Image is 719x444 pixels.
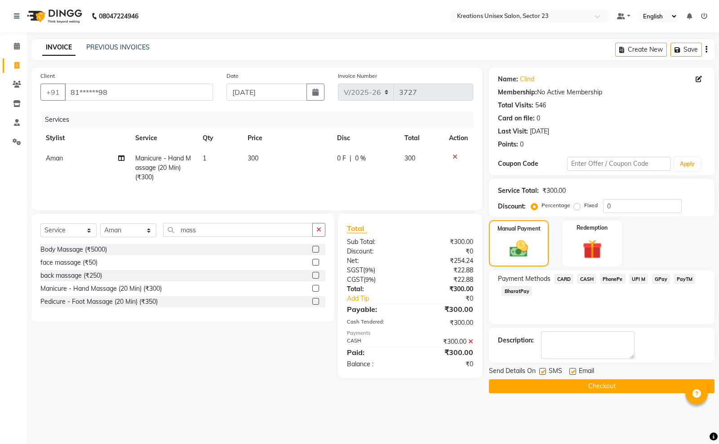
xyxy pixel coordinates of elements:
div: Total Visits: [498,101,533,110]
a: Add Tip [340,294,422,303]
span: 300 [404,154,415,162]
div: Points: [498,140,518,149]
div: Pedicure - Foot Massage (20 Min) (₹350) [40,297,158,306]
div: 0 [537,114,540,123]
a: Clind [520,75,534,84]
th: Qty [197,128,242,148]
th: Price [242,128,332,148]
div: No Active Membership [498,88,706,97]
label: Date [226,72,239,80]
button: Create New [615,43,667,57]
div: ₹22.88 [410,266,480,275]
th: Action [444,128,473,148]
label: Percentage [541,201,570,209]
div: ( ) [340,266,410,275]
span: 300 [248,154,258,162]
span: PhonePe [600,274,626,284]
input: Enter Offer / Coupon Code [567,157,671,171]
div: ₹0 [410,247,480,256]
div: Total: [340,284,410,294]
div: Coupon Code [498,159,567,169]
div: ₹300.00 [410,337,480,346]
div: face massage (₹50) [40,258,98,267]
label: Fixed [584,201,598,209]
div: ₹0 [422,294,480,303]
span: SMS [549,366,562,377]
label: Redemption [577,224,608,232]
span: Send Details On [489,366,536,377]
span: SGST [347,266,363,274]
input: Search by Name/Mobile/Email/Code [65,84,213,101]
div: Payments [347,329,473,337]
span: Manicure - Hand Massage (20 Min) (₹300) [135,154,191,181]
div: ( ) [340,275,410,284]
label: Client [40,72,55,80]
th: Total [399,128,444,148]
span: | [350,154,351,163]
div: Body Massage (₹5000) [40,245,107,254]
span: 1 [203,154,206,162]
div: back massage (₹250) [40,271,102,280]
div: Balance : [340,360,410,369]
div: ₹300.00 [410,318,480,328]
div: [DATE] [530,127,549,136]
div: ₹300.00 [410,237,480,247]
span: 0 % [355,154,366,163]
button: Checkout [489,379,715,393]
div: Description: [498,336,534,345]
span: BharatPay [502,286,532,296]
span: CGST [347,275,364,284]
span: Payment Methods [498,274,550,284]
span: PayTM [674,274,695,284]
span: Total [347,224,368,233]
img: logo [23,4,84,29]
span: Email [579,366,594,377]
a: INVOICE [42,40,75,56]
button: +91 [40,84,66,101]
th: Stylist [40,128,130,148]
span: Aman [46,154,63,162]
span: 0 F [337,154,346,163]
div: ₹22.88 [410,275,480,284]
th: Disc [332,128,399,148]
a: PREVIOUS INVOICES [86,43,150,51]
div: ₹300.00 [410,284,480,294]
img: _cash.svg [504,238,534,259]
label: Invoice Number [338,72,377,80]
div: Membership: [498,88,537,97]
div: Name: [498,75,518,84]
div: CASH [340,337,410,346]
div: Services [41,111,480,128]
img: _gift.svg [577,237,608,261]
div: Manicure - Hand Massage (20 Min) (₹300) [40,284,162,293]
div: Net: [340,256,410,266]
span: CARD [554,274,573,284]
input: Search or Scan [163,223,313,237]
div: Discount: [498,202,526,211]
span: GPay [652,274,670,284]
div: Card on file: [498,114,535,123]
div: Last Visit: [498,127,528,136]
div: ₹300.00 [410,304,480,315]
b: 08047224946 [99,4,138,29]
div: ₹254.24 [410,256,480,266]
span: 9% [365,266,373,274]
span: 9% [365,276,374,283]
div: 546 [535,101,546,110]
div: ₹0 [410,360,480,369]
div: 0 [520,140,524,149]
span: UPI M [629,274,648,284]
div: ₹300.00 [410,347,480,358]
div: ₹300.00 [542,186,566,195]
span: CASH [577,274,596,284]
th: Service [130,128,197,148]
div: Payable: [340,304,410,315]
div: Discount: [340,247,410,256]
div: Cash Tendered: [340,318,410,328]
div: Paid: [340,347,410,358]
button: Save [670,43,702,57]
div: Service Total: [498,186,539,195]
label: Manual Payment [497,225,541,233]
button: Apply [675,157,700,171]
div: Sub Total: [340,237,410,247]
